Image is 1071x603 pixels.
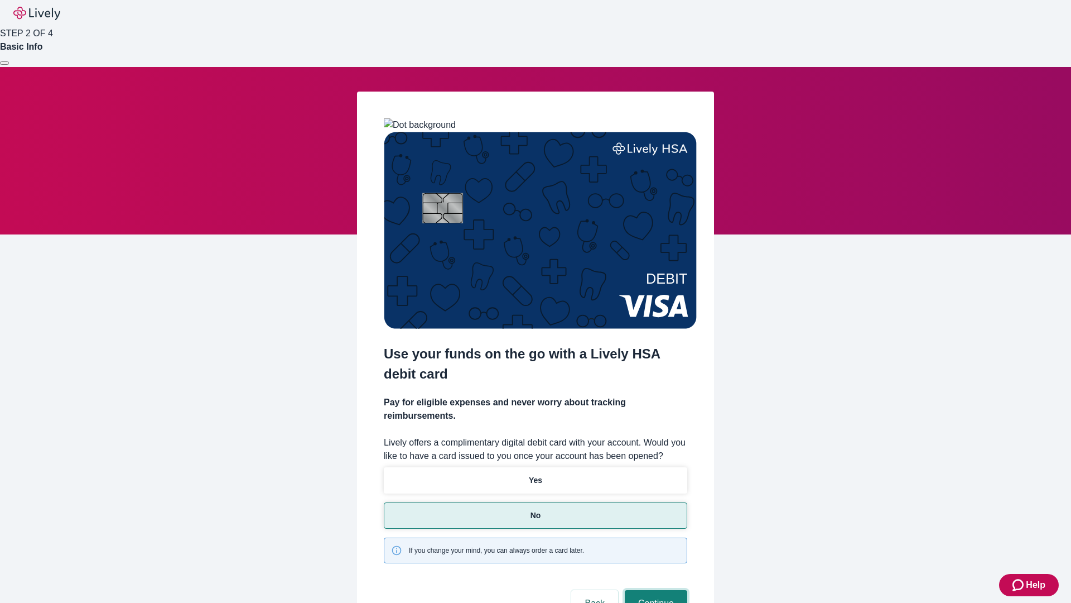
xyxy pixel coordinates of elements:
h4: Pay for eligible expenses and never worry about tracking reimbursements. [384,396,687,423]
p: Yes [529,475,542,486]
button: Yes [384,467,687,494]
h2: Use your funds on the go with a Lively HSA debit card [384,344,687,384]
label: Lively offers a complimentary digital debit card with your account. Would you like to have a card... [384,436,687,463]
span: If you change your mind, you can always order a card later. [409,545,584,556]
img: Lively [13,7,60,20]
img: Debit card [384,132,697,329]
button: No [384,502,687,529]
span: Help [1026,578,1045,592]
button: Zendesk support iconHelp [999,574,1059,596]
svg: Zendesk support icon [1012,578,1026,592]
img: Dot background [384,118,456,132]
p: No [530,510,541,521]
